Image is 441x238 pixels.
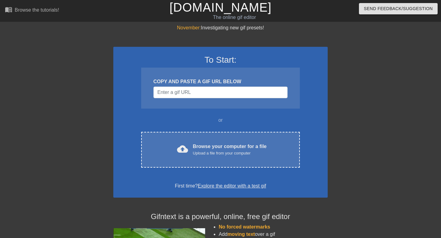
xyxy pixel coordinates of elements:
span: Send Feedback/Suggestion [364,5,433,13]
h3: To Start: [121,55,320,65]
a: [DOMAIN_NAME] [169,1,271,14]
a: Explore the editor with a test gif [198,183,266,188]
span: No forced watermarks [219,224,270,229]
div: or [129,117,312,124]
span: cloud_upload [177,143,188,154]
div: The online gif editor [150,14,319,21]
h4: Gifntext is a powerful, online, free gif editor [113,212,328,221]
li: Add over a gif [219,231,328,238]
div: First time? [121,182,320,190]
div: Investigating new gif presets! [113,24,328,32]
a: Browse the tutorials! [5,6,59,15]
div: Upload a file from your computer [193,150,267,156]
div: COPY AND PASTE A GIF URL BELOW [153,78,288,85]
button: Send Feedback/Suggestion [359,3,438,14]
div: Browse the tutorials! [15,7,59,13]
div: Browse your computer for a file [193,143,267,156]
span: moving text [228,232,255,237]
span: menu_book [5,6,12,13]
span: November: [177,25,201,30]
input: Username [153,87,288,98]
